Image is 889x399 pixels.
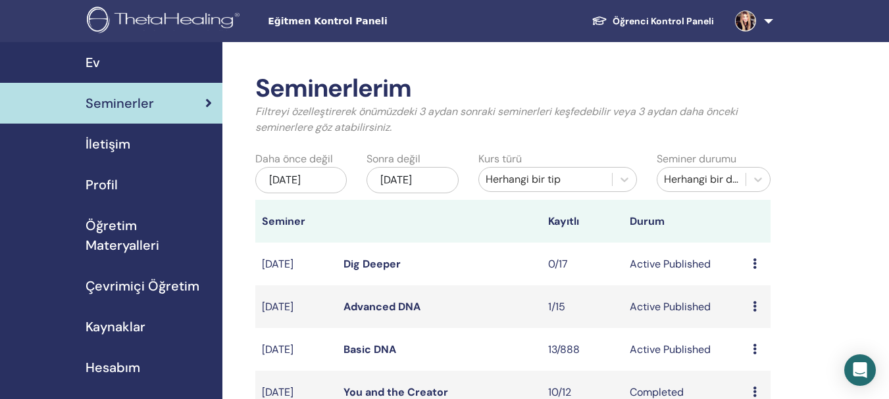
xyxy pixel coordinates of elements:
font: İletişim [86,135,130,153]
td: Active Published [623,243,746,285]
font: Sonra değil [367,152,420,166]
font: Seminerler [86,95,154,112]
td: [DATE] [255,243,337,285]
font: Seminerlerim [255,72,411,105]
font: Çevrimiçi Öğretim [86,277,199,294]
td: 1/15 [542,285,623,328]
img: graduation-cap-white.svg [592,15,607,26]
font: Herhangi bir durum [664,172,757,186]
font: Durum [630,214,665,228]
div: [DATE] [367,167,458,193]
td: Active Published [623,328,746,371]
img: default.jpg [735,11,756,32]
font: Daha önce değil [255,152,333,166]
font: Öğrenci Kontrol Paneli [613,15,714,27]
a: Dig Deeper [343,257,401,271]
a: Basic DNA [343,342,396,356]
a: You and the Creator [343,385,448,399]
td: 0/17 [542,243,623,285]
font: Seminer [262,214,305,228]
font: Herhangi bir tip [486,172,561,186]
font: Kaynaklar [86,318,145,335]
font: Eğitmen Kontrol Paneli [268,16,387,26]
td: 13/888 [542,328,623,371]
a: Öğrenci Kontrol Paneli [581,9,724,34]
font: Profil [86,176,118,193]
font: Ev [86,54,100,71]
td: [DATE] [255,285,337,328]
font: Seminer durumu [657,152,736,166]
td: Active Published [623,285,746,328]
img: logo.png [87,7,244,36]
div: Open Intercom Messenger [844,354,876,386]
font: Hesabım [86,359,140,376]
font: Kayıtlı [548,214,579,228]
div: [DATE] [255,167,347,193]
a: Advanced DNA [343,300,420,314]
font: Öğretim Materyalleri [86,217,159,254]
td: [DATE] [255,328,337,371]
font: Filtreyi özelleştirerek önümüzdeki 3 aydan sonraki seminerleri keşfedebilir veya 3 aydan daha önc... [255,105,738,134]
font: Kurs türü [478,152,522,166]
